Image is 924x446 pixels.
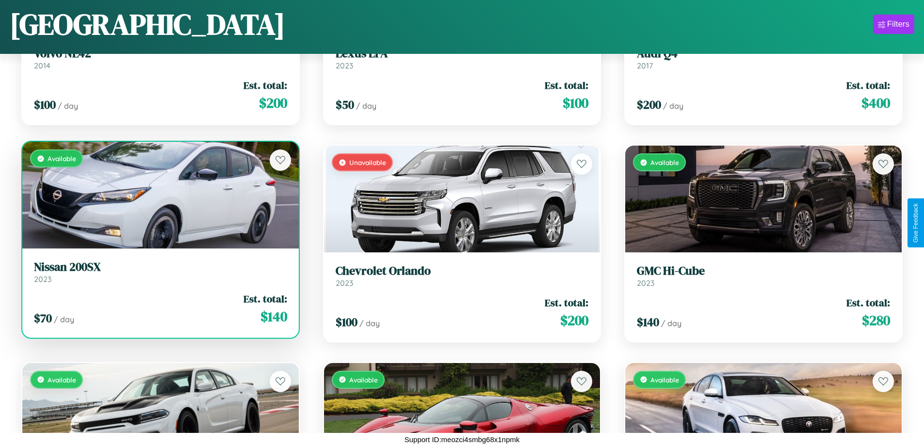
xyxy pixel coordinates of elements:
span: $ 50 [336,97,354,113]
span: / day [359,318,380,328]
span: / day [58,101,78,111]
div: Filters [887,19,909,29]
span: $ 200 [560,311,588,330]
span: Available [48,154,76,163]
span: Est. total: [243,292,287,306]
span: / day [54,314,74,324]
h3: GMC Hi-Cube [637,264,890,278]
span: $ 100 [563,93,588,113]
h3: Lexus LFA [336,47,589,61]
span: $ 100 [336,314,357,330]
span: 2023 [336,61,353,70]
span: Est. total: [846,296,890,310]
button: Filters [873,15,914,34]
span: $ 70 [34,310,52,326]
span: Est. total: [545,296,588,310]
h3: Audi Q4 [637,47,890,61]
a: Nissan 200SX2023 [34,260,287,284]
span: Est. total: [545,78,588,92]
span: Est. total: [846,78,890,92]
span: $ 200 [259,93,287,113]
span: $ 200 [637,97,661,113]
h3: Chevrolet Orlando [336,264,589,278]
span: 2014 [34,61,50,70]
span: / day [663,101,683,111]
span: $ 280 [862,311,890,330]
p: Support ID: meozci4smbg68x1npmk [405,433,520,446]
span: $ 100 [34,97,56,113]
span: Available [650,376,679,384]
span: $ 400 [861,93,890,113]
a: Lexus LFA2023 [336,47,589,70]
span: Available [349,376,378,384]
span: 2023 [637,278,654,288]
a: Audi Q42017 [637,47,890,70]
span: Available [48,376,76,384]
h1: [GEOGRAPHIC_DATA] [10,4,285,44]
span: / day [661,318,681,328]
h3: Nissan 200SX [34,260,287,274]
span: 2017 [637,61,653,70]
span: $ 140 [260,307,287,326]
h3: Volvo NE42 [34,47,287,61]
span: Available [650,158,679,166]
span: $ 140 [637,314,659,330]
span: Est. total: [243,78,287,92]
span: 2023 [34,274,51,284]
div: Give Feedback [912,203,919,243]
span: / day [356,101,376,111]
span: 2023 [336,278,353,288]
a: GMC Hi-Cube2023 [637,264,890,288]
a: Volvo NE422014 [34,47,287,70]
a: Chevrolet Orlando2023 [336,264,589,288]
span: Unavailable [349,158,386,166]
